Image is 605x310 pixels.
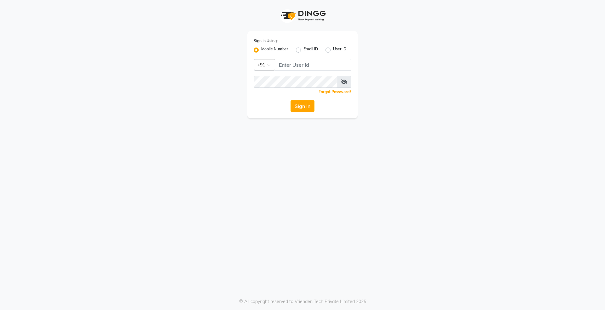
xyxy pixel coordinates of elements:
label: Mobile Number [261,46,288,54]
input: Username [275,59,351,71]
label: User ID [333,46,346,54]
button: Sign In [291,100,314,112]
label: Sign In Using: [254,38,278,44]
img: logo1.svg [277,6,328,25]
a: Forgot Password? [319,89,351,94]
input: Username [254,76,337,88]
label: Email ID [303,46,318,54]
